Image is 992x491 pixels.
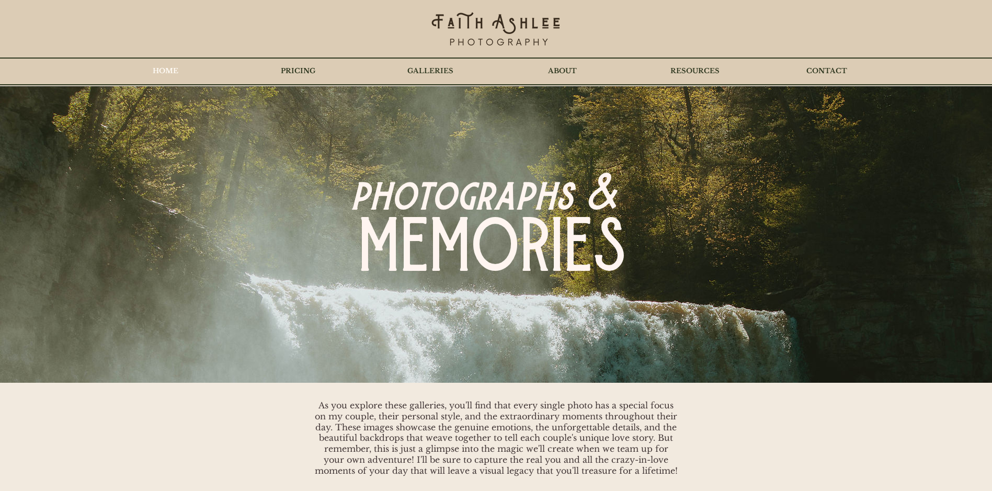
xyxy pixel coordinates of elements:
p: PRICING [276,58,321,84]
p: CONTACT [801,58,852,84]
span: MEMORIES [358,209,625,296]
p: HOME [147,58,184,84]
a: HOME [99,58,232,84]
span: As you explore these galleries, you'll find that every single photo has a special focus on my cou... [315,400,678,476]
a: CONTACT [761,58,893,84]
img: Faith's Logo Black_edited_edited.png [430,10,561,50]
a: GALLERIES [364,58,496,84]
div: PRICING [232,58,364,84]
iframe: Wix Chat [799,456,992,491]
a: RESOURCES [629,58,761,84]
nav: Site [99,58,893,84]
iframe: Embedded Content [24,3,29,10]
span: photographs & [350,167,617,226]
p: RESOURCES [665,58,725,84]
p: GALLERIES [402,58,459,84]
a: ABOUT [496,58,629,84]
p: ABOUT [543,58,582,84]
